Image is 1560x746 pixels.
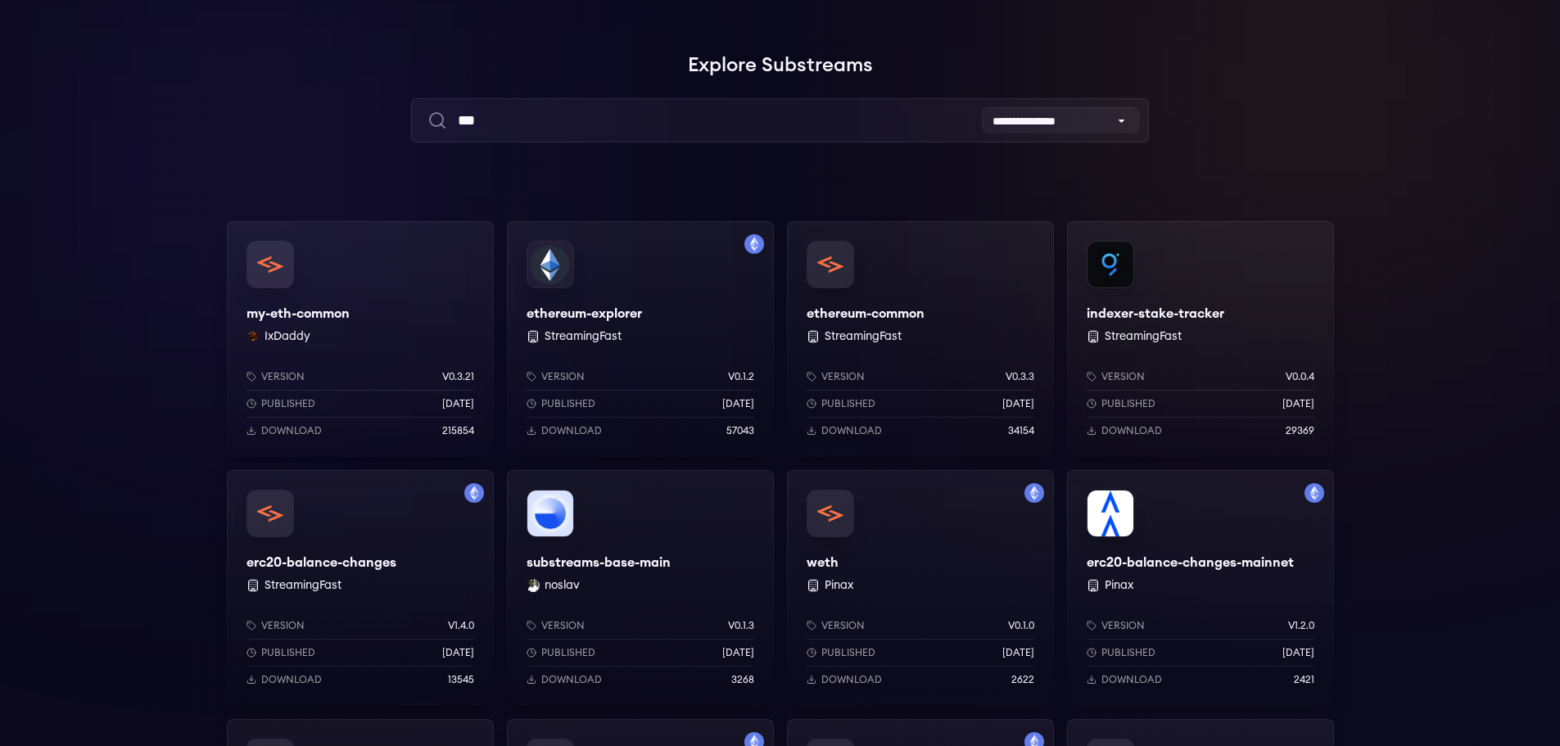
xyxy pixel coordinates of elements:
h1: Explore Substreams [227,49,1334,82]
p: Published [261,646,315,659]
p: Published [541,646,595,659]
button: StreamingFast [825,328,902,345]
p: [DATE] [722,646,754,659]
p: v0.1.3 [728,619,754,632]
img: Filter by mainnet network [464,483,484,503]
p: [DATE] [1282,397,1314,410]
p: 215854 [442,424,474,437]
p: Download [1101,673,1162,686]
a: Filter by mainnet networkwethweth PinaxVersionv0.1.0Published[DATE]Download2622 [787,470,1054,706]
p: v0.0.4 [1286,370,1314,383]
img: Filter by mainnet network [744,234,764,254]
p: Version [541,619,585,632]
button: Pinax [825,577,853,594]
p: 13545 [448,673,474,686]
p: Download [541,673,602,686]
p: v1.2.0 [1288,619,1314,632]
p: 29369 [1286,424,1314,437]
p: Version [1101,370,1145,383]
p: Download [261,673,322,686]
p: Download [261,424,322,437]
button: StreamingFast [265,577,341,594]
p: Version [1101,619,1145,632]
img: Filter by mainnet network [1024,483,1044,503]
p: Download [1101,424,1162,437]
a: indexer-stake-trackerindexer-stake-tracker StreamingFastVersionv0.0.4Published[DATE]Download29369 [1067,221,1334,457]
a: substreams-base-mainsubstreams-base-mainnoslav noslavVersionv0.1.3Published[DATE]Download3268 [507,470,774,706]
p: v0.3.3 [1006,370,1034,383]
p: v0.1.0 [1008,619,1034,632]
p: Version [821,619,865,632]
p: v0.3.21 [442,370,474,383]
button: StreamingFast [545,328,622,345]
p: 34154 [1008,424,1034,437]
a: my-eth-commonmy-eth-commonIxDaddy IxDaddyVersionv0.3.21Published[DATE]Download215854 [227,221,494,457]
p: [DATE] [1002,646,1034,659]
a: Filter by mainnet networkerc20-balance-changes-mainneterc20-balance-changes-mainnet PinaxVersionv... [1067,470,1334,706]
p: [DATE] [1002,397,1034,410]
button: IxDaddy [265,328,310,345]
button: noslav [545,577,580,594]
p: Published [1101,646,1155,659]
img: Filter by mainnet network [1305,483,1324,503]
p: 2421 [1294,673,1314,686]
p: Published [821,397,875,410]
p: Version [541,370,585,383]
p: Version [821,370,865,383]
p: 3268 [731,673,754,686]
button: Pinax [1105,577,1133,594]
p: Download [821,424,882,437]
p: v1.4.0 [448,619,474,632]
a: Filter by mainnet networkerc20-balance-changeserc20-balance-changes StreamingFastVersionv1.4.0Pub... [227,470,494,706]
p: Published [541,397,595,410]
a: Filter by mainnet networkethereum-explorerethereum-explorer StreamingFastVersionv0.1.2Published[D... [507,221,774,457]
p: Version [261,619,305,632]
p: [DATE] [722,397,754,410]
p: Version [261,370,305,383]
p: [DATE] [442,646,474,659]
p: [DATE] [1282,646,1314,659]
p: 57043 [726,424,754,437]
a: ethereum-commonethereum-common StreamingFastVersionv0.3.3Published[DATE]Download34154 [787,221,1054,457]
p: Published [1101,397,1155,410]
p: Published [821,646,875,659]
p: v0.1.2 [728,370,754,383]
p: Published [261,397,315,410]
p: 2622 [1011,673,1034,686]
p: [DATE] [442,397,474,410]
p: Download [821,673,882,686]
button: StreamingFast [1105,328,1182,345]
p: Download [541,424,602,437]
